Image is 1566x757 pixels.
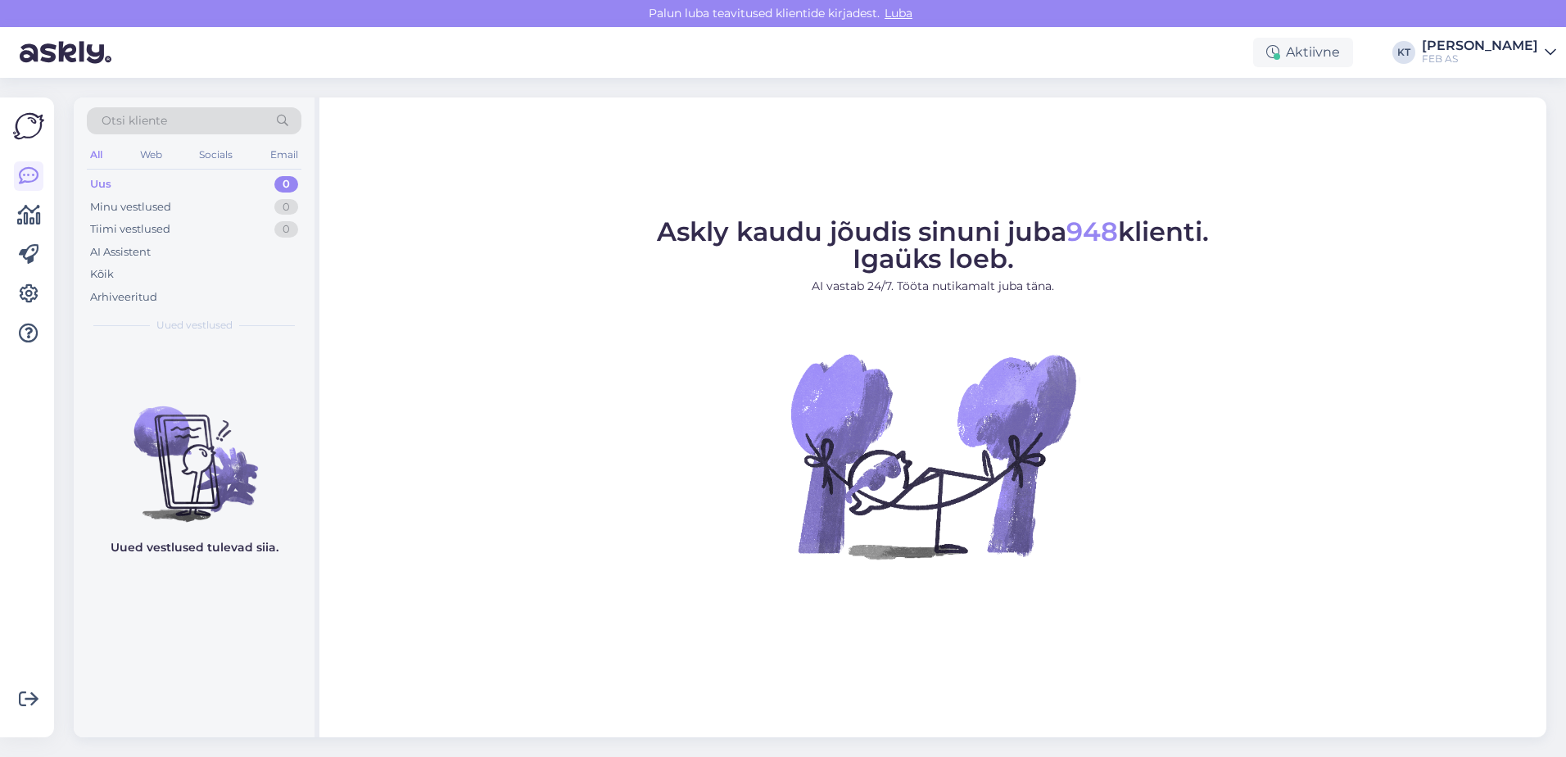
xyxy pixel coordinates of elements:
[90,289,157,306] div: Arhiveeritud
[880,6,917,20] span: Luba
[156,318,233,333] span: Uued vestlused
[657,278,1209,295] p: AI vastab 24/7. Tööta nutikamalt juba täna.
[1066,215,1118,247] span: 948
[13,111,44,142] img: Askly Logo
[137,144,165,165] div: Web
[267,144,301,165] div: Email
[657,215,1209,274] span: Askly kaudu jõudis sinuni juba klienti. Igaüks loeb.
[1392,41,1415,64] div: KT
[90,244,151,261] div: AI Assistent
[1422,52,1538,66] div: FEB AS
[90,221,170,238] div: Tiimi vestlused
[111,539,278,556] p: Uued vestlused tulevad siia.
[74,377,315,524] img: No chats
[90,266,114,283] div: Kõik
[1422,39,1556,66] a: [PERSON_NAME]FEB AS
[90,199,171,215] div: Minu vestlused
[785,308,1080,603] img: No Chat active
[274,199,298,215] div: 0
[274,221,298,238] div: 0
[196,144,236,165] div: Socials
[90,176,111,193] div: Uus
[1253,38,1353,67] div: Aktiivne
[1422,39,1538,52] div: [PERSON_NAME]
[87,144,106,165] div: All
[102,112,167,129] span: Otsi kliente
[274,176,298,193] div: 0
